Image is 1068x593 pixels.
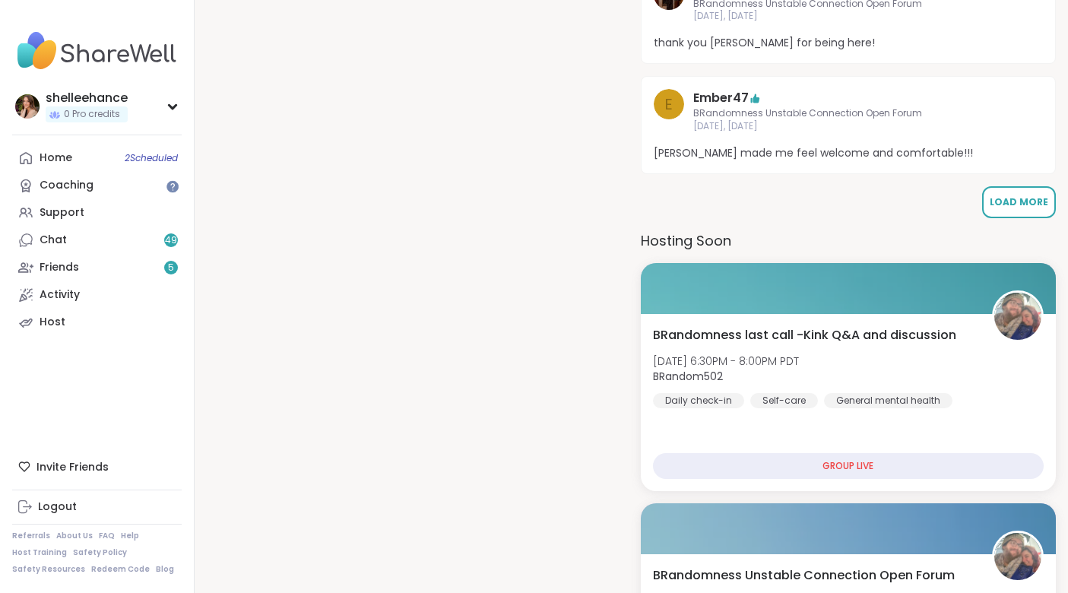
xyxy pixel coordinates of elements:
a: Coaching [12,172,182,199]
span: E [664,93,673,116]
div: Daily check-in [653,393,744,408]
div: Support [40,205,84,220]
div: Friends [40,260,79,275]
span: 0 Pro credits [64,108,120,121]
a: Friends5 [12,254,182,281]
a: Safety Policy [73,547,127,558]
a: FAQ [99,531,115,541]
div: Activity [40,287,80,303]
button: Load More [982,186,1056,218]
a: Redeem Code [91,564,150,575]
a: Support [12,199,182,227]
b: BRandom502 [653,369,723,384]
img: BRandom502 [994,533,1041,580]
a: Ember47 [693,89,749,107]
div: Chat [40,233,67,248]
h3: Hosting Soon [641,230,1057,251]
a: Home2Scheduled [12,144,182,172]
span: [DATE] 6:30PM - 8:00PM PDT [653,354,799,369]
img: ShareWell Nav Logo [12,24,182,78]
a: Safety Resources [12,564,85,575]
div: Host [40,315,65,330]
span: [PERSON_NAME] made me feel welcome and comfortable!!! [654,145,1044,161]
div: General mental health [824,393,952,408]
a: Help [121,531,139,541]
a: Host [12,309,182,336]
div: Invite Friends [12,453,182,480]
div: Logout [38,499,77,515]
div: Coaching [40,178,93,193]
a: E [654,89,684,133]
a: Chat49 [12,227,182,254]
span: Load More [990,195,1048,208]
span: BRandomness last call -Kink Q&A and discussion [653,326,956,344]
img: shelleehance [15,94,40,119]
span: 2 Scheduled [125,152,178,164]
span: 49 [165,234,177,247]
a: Blog [156,564,174,575]
div: Home [40,151,72,166]
img: BRandom502 [994,293,1041,340]
a: About Us [56,531,93,541]
span: BRandomness Unstable Connection Open Forum [653,566,955,585]
div: shelleehance [46,90,128,106]
a: Host Training [12,547,67,558]
div: GROUP LIVE [653,453,1044,479]
span: BRandomness Unstable Connection Open Forum [693,107,1004,120]
a: Activity [12,281,182,309]
a: Referrals [12,531,50,541]
span: thank you [PERSON_NAME] for being here! [654,35,1044,51]
span: [DATE], [DATE] [693,10,1004,23]
div: Self-care [750,393,818,408]
span: 5 [168,262,174,274]
iframe: Spotlight [166,180,179,192]
span: [DATE], [DATE] [693,120,1004,133]
a: Logout [12,493,182,521]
